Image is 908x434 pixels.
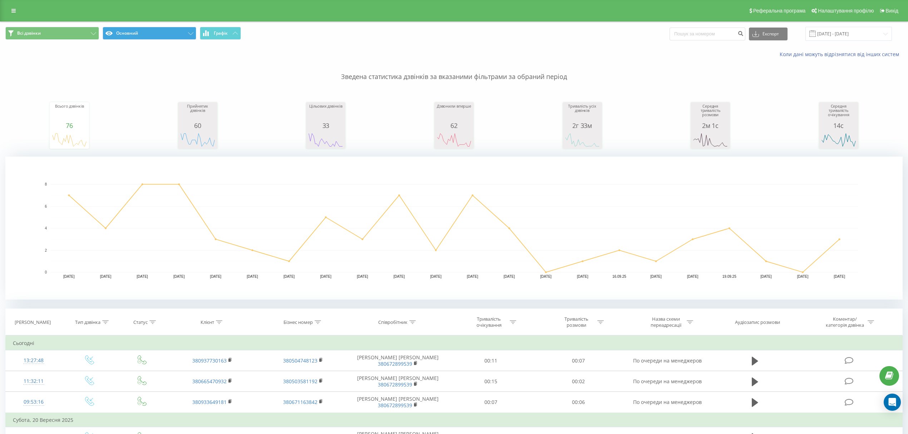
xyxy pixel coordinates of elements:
[670,28,745,40] input: Пошук за номером
[308,129,344,151] svg: A chart.
[13,395,54,409] div: 09:53:16
[357,275,368,278] text: [DATE]
[564,104,600,122] div: Тривалість усіх дзвінків
[247,275,258,278] text: [DATE]
[760,275,772,278] text: [DATE]
[577,275,588,278] text: [DATE]
[173,275,185,278] text: [DATE]
[103,27,196,40] button: Основний
[51,129,87,151] svg: A chart.
[45,226,47,230] text: 4
[447,392,534,413] td: 00:07
[320,275,332,278] text: [DATE]
[692,104,728,122] div: Середня тривалість розмови
[834,275,845,278] text: [DATE]
[180,122,216,129] div: 60
[504,275,515,278] text: [DATE]
[5,27,99,40] button: Всі дзвінки
[51,122,87,129] div: 76
[692,129,728,151] svg: A chart.
[283,275,295,278] text: [DATE]
[780,51,903,58] a: Коли дані можуть відрізнятися вiд інших систем
[210,275,222,278] text: [DATE]
[447,371,534,392] td: 00:15
[378,360,412,367] a: 380672899539
[749,28,788,40] button: Експорт
[821,122,857,129] div: 14с
[192,399,227,405] a: 380933649181
[692,122,728,129] div: 2м 1с
[647,316,685,328] div: Назва схеми переадресації
[180,104,216,122] div: Прийнятих дзвінків
[753,8,806,14] span: Реферальна програма
[100,275,112,278] text: [DATE]
[214,31,228,36] span: Графік
[735,319,780,325] div: Аудіозапис розмови
[201,319,214,325] div: Клієнт
[45,270,47,274] text: 0
[283,319,313,325] div: Бізнес номер
[133,319,148,325] div: Статус
[6,413,903,427] td: Субота, 20 Вересня 2025
[13,374,54,388] div: 11:32:11
[564,122,600,129] div: 2г 33м
[622,392,713,413] td: По очереди на менеджеров
[349,371,447,392] td: [PERSON_NAME] [PERSON_NAME]
[200,27,241,40] button: Графік
[308,104,344,122] div: Цільових дзвінків
[650,275,662,278] text: [DATE]
[447,350,534,371] td: 00:11
[45,182,47,186] text: 8
[824,316,866,328] div: Коментар/категорія дзвінка
[378,381,412,388] a: 380672899539
[180,129,216,151] svg: A chart.
[378,402,412,409] a: 380672899539
[349,350,447,371] td: [PERSON_NAME] [PERSON_NAME]
[137,275,148,278] text: [DATE]
[534,350,622,371] td: 00:07
[75,319,100,325] div: Тип дзвінка
[283,357,317,364] a: 380504748123
[821,129,857,151] svg: A chart.
[534,371,622,392] td: 00:02
[308,122,344,129] div: 33
[13,354,54,368] div: 13:27:48
[5,58,903,82] p: Зведена статистика дзвінків за вказаними фільтрами за обраний період
[564,129,600,151] svg: A chart.
[436,129,472,151] svg: A chart.
[612,275,626,278] text: 16.09.25
[540,275,552,278] text: [DATE]
[51,104,87,122] div: Всього дзвінків
[192,357,227,364] a: 380937730163
[6,336,903,350] td: Сьогодні
[349,392,447,413] td: [PERSON_NAME] [PERSON_NAME]
[622,350,713,371] td: По очереди на менеджеров
[394,275,405,278] text: [DATE]
[722,275,736,278] text: 19.09.25
[470,316,508,328] div: Тривалість очікування
[534,392,622,413] td: 00:06
[378,319,408,325] div: Співробітник
[5,157,903,300] svg: A chart.
[436,122,472,129] div: 62
[430,275,441,278] text: [DATE]
[436,104,472,122] div: Дзвонили вперше
[797,275,809,278] text: [DATE]
[45,248,47,252] text: 2
[63,275,75,278] text: [DATE]
[818,8,874,14] span: Налаштування профілю
[886,8,898,14] span: Вихід
[283,378,317,385] a: 380503581192
[557,316,596,328] div: Тривалість розмови
[884,394,901,411] div: Open Intercom Messenger
[283,399,317,405] a: 380671163842
[622,371,713,392] td: По очереди на менеджеров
